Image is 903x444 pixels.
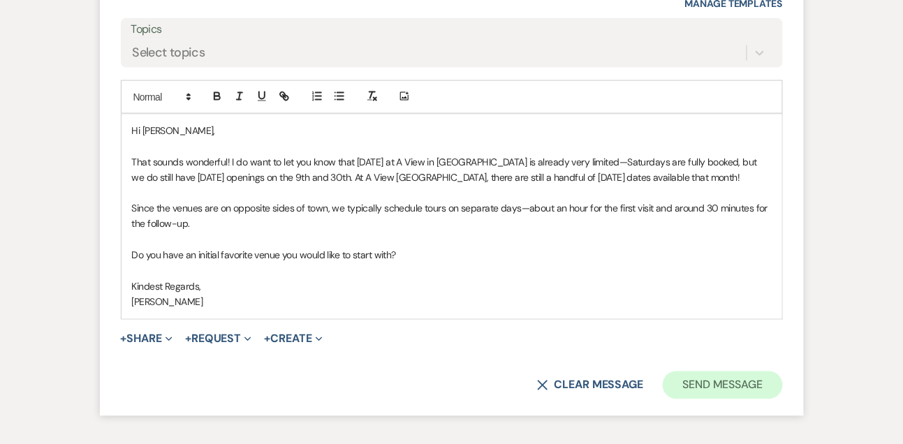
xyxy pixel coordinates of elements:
span: + [121,334,127,345]
p: Since the venues are on opposite sides of town, we typically schedule tours on separate days—abou... [132,201,772,232]
p: Kindest Regards, [132,279,772,295]
button: Request [185,334,251,345]
p: Do you have an initial favorite venue you would like to start with? [132,248,772,263]
span: + [185,334,191,345]
p: That sounds wonderful! I do want to let you know that [DATE] at A View in [GEOGRAPHIC_DATA] is al... [132,154,772,186]
p: [PERSON_NAME] [132,295,772,310]
label: Topics [131,20,772,40]
button: Clear message [537,380,643,391]
button: Share [121,334,173,345]
button: Create [264,334,322,345]
p: Hi [PERSON_NAME], [132,123,772,138]
button: Send Message [663,371,782,399]
span: + [264,334,270,345]
div: Select topics [133,43,205,62]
